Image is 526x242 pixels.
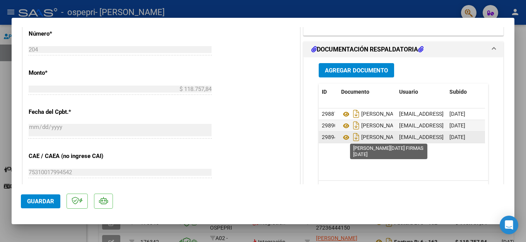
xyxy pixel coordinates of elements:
[21,194,60,208] button: Guardar
[399,89,418,95] span: Usuario
[319,181,488,200] div: 3 total
[338,84,396,100] datatable-header-cell: Documento
[322,111,337,117] span: 29887
[311,45,424,54] h1: DOCUMENTACIÓN RESPALDATORIA
[500,216,518,234] div: Open Intercom Messenger
[29,152,108,161] p: CAE / CAEA (no ingrese CAI)
[322,134,337,140] span: 29894
[449,122,465,129] span: [DATE]
[351,131,361,143] i: Descargar documento
[449,134,465,140] span: [DATE]
[341,134,453,141] span: [PERSON_NAME][DATE] Firmas [DATE]
[322,89,327,95] span: ID
[446,84,485,100] datatable-header-cell: Subido
[449,89,467,95] span: Subido
[351,108,361,120] i: Descargar documento
[304,42,503,57] mat-expansion-panel-header: DOCUMENTACIÓN RESPALDATORIA
[341,89,369,95] span: Documento
[325,67,388,74] span: Agregar Documento
[27,198,54,205] span: Guardar
[29,69,108,77] p: Monto
[29,29,108,38] p: Número
[351,119,361,132] i: Descargar documento
[396,84,446,100] datatable-header-cell: Usuario
[319,84,338,100] datatable-header-cell: ID
[341,123,470,129] span: [PERSON_NAME][DATE] Comprobante [DATE]
[449,111,465,117] span: [DATE]
[341,111,435,117] span: [PERSON_NAME][DATE] [DATE]
[29,108,108,117] p: Fecha del Cpbt.
[319,63,394,77] button: Agregar Documento
[322,122,337,129] span: 29890
[304,57,503,218] div: DOCUMENTACIÓN RESPALDATORIA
